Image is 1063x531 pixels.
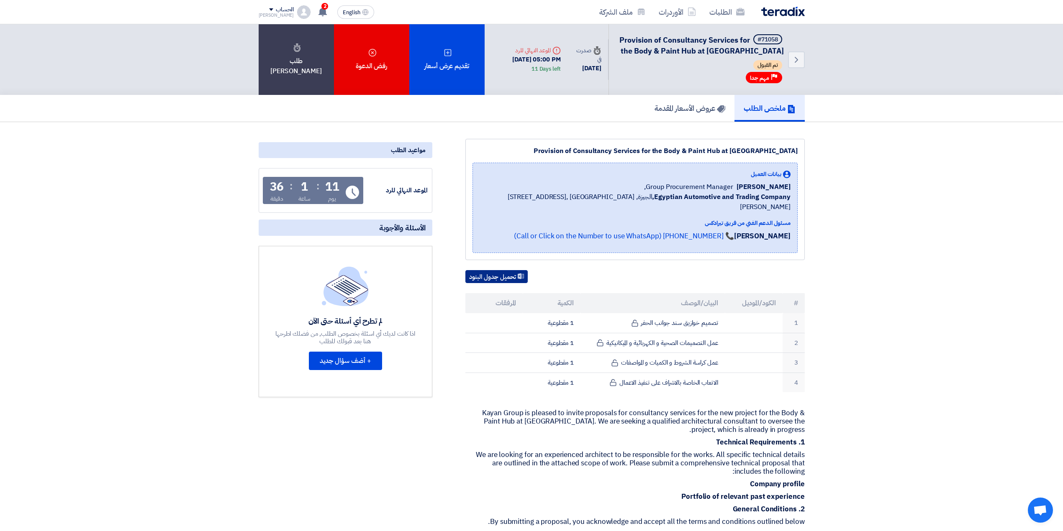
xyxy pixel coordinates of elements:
p: We are looking for an experienced architect to be responsible for the works. All specific technic... [465,451,805,476]
b: Egyptian Automotive and Trading Company, [652,192,790,202]
a: 📞 [PHONE_NUMBER] (Call or Click on the Number to use WhatsApp) [514,231,734,241]
button: تحميل جدول البنود [465,270,528,283]
td: 1 مقطوعية [523,353,580,373]
th: البيان/الوصف [580,293,725,313]
span: 2 [321,3,328,10]
span: English [343,10,360,15]
div: تقديم عرض أسعار [409,24,485,95]
a: ملف الشركة [593,2,652,22]
td: 4 [783,373,805,392]
span: الجيزة, [GEOGRAPHIC_DATA] ,[STREET_ADDRESS][PERSON_NAME] [480,192,791,212]
h5: عروض الأسعار المقدمة [655,103,725,113]
div: مواعيد الطلب [259,142,432,158]
div: 11 Days left [531,65,561,73]
th: الكود/الموديل [725,293,783,313]
strong: [PERSON_NAME] [734,231,791,241]
a: الطلبات [703,2,751,22]
div: يوم [328,194,336,203]
td: 1 مقطوعية [523,333,580,353]
span: بيانات العميل [751,170,781,179]
div: #71058 [757,37,778,43]
div: 1 [301,181,308,193]
span: Group Procurement Manager, [644,182,733,192]
div: 11 [325,181,339,193]
div: دقيقة [270,194,283,203]
div: : [290,179,293,194]
a: الأوردرات [652,2,703,22]
div: [PERSON_NAME] [259,13,294,18]
td: عمل التصميمات الصحية و الكهربائية و الميكانيكية [580,333,725,353]
td: 1 [783,313,805,333]
div: مسئول الدعم الفني من فريق تيرادكس [480,219,791,227]
th: المرفقات [465,293,523,313]
div: ساعة [298,194,311,203]
img: Teradix logo [761,7,805,16]
div: Provision of Consultancy Services for the Body & Paint Hub at [GEOGRAPHIC_DATA] [472,146,798,156]
strong: 2. General Conditions [733,504,805,514]
th: # [783,293,805,313]
span: Provision of Consultancy Services for the Body & Paint Hub at [GEOGRAPHIC_DATA] [619,34,784,56]
span: [PERSON_NAME] [737,182,791,192]
div: [DATE] 05:00 PM [491,55,561,74]
div: 36 [270,181,284,193]
div: رفض الدعوة [334,24,409,95]
td: الاتعاب الخاصة بالاشراف على تنفيذ الاعمال [580,373,725,392]
span: الأسئلة والأجوبة [379,223,426,232]
td: 1 مقطوعية [523,373,580,392]
strong: Portfolio of relevant past experience [681,491,804,502]
div: صدرت في [574,46,601,64]
div: اذا كانت لديك أي اسئلة بخصوص الطلب, من فضلك اطرحها هنا بعد قبولك للطلب [274,330,416,345]
p: Kayan Group is pleased to invite proposals for consultancy services for the new project for the B... [465,409,805,434]
a: Open chat [1028,498,1053,523]
strong: Company profile [750,479,805,489]
img: profile_test.png [297,5,311,19]
td: عمل كراسة الشروط و الكميات و المواصفات [580,353,725,373]
td: تصميم خوازيق سند جوانب الحفر [580,313,725,333]
div: [DATE] [574,64,601,73]
div: الحساب [276,6,294,13]
h5: Provision of Consultancy Services for the Body & Paint Hub at Abu Rawash [619,34,784,56]
div: : [316,179,319,194]
td: 3 [783,353,805,373]
td: 1 مقطوعية [523,313,580,333]
span: مهم جدا [750,74,769,82]
td: 2 [783,333,805,353]
p: By submitting a proposal, you acknowledge and accept all the terms and conditions outlined below. [465,518,805,526]
div: لم تطرح أي أسئلة حتى الآن [274,316,416,326]
h5: ملخص الطلب [744,103,796,113]
th: الكمية [523,293,580,313]
strong: 1. Technical Requirements [716,437,805,447]
button: English [337,5,374,19]
button: + أضف سؤال جديد [309,352,382,370]
div: طلب [PERSON_NAME] [259,24,334,95]
div: الموعد النهائي للرد [365,186,428,195]
a: عروض الأسعار المقدمة [645,95,734,122]
div: الموعد النهائي للرد [491,46,561,55]
span: تم القبول [753,60,782,70]
a: ملخص الطلب [734,95,805,122]
img: empty_state_list.svg [322,266,369,306]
